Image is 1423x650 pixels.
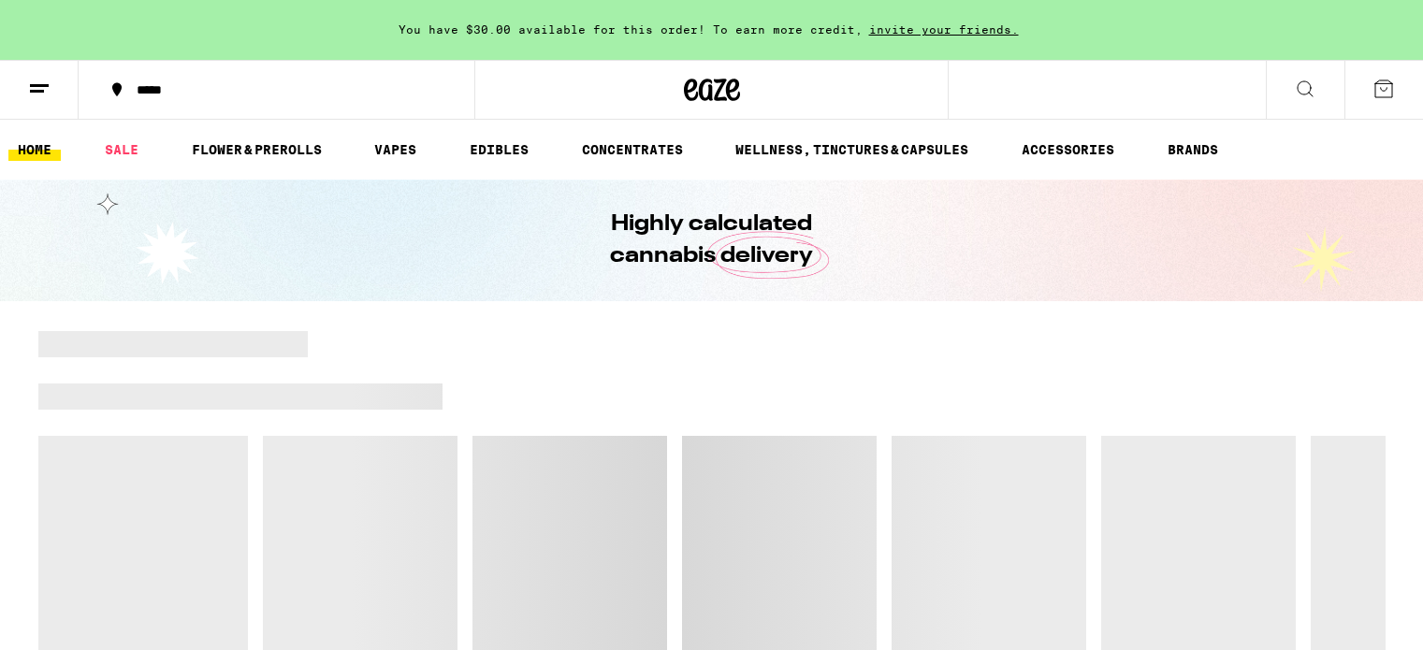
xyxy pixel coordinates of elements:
[1012,138,1124,161] a: ACCESSORIES
[1158,138,1227,161] a: BRANDS
[399,23,863,36] span: You have $30.00 available for this order! To earn more credit,
[573,138,692,161] a: CONCENTRATES
[182,138,331,161] a: FLOWER & PREROLLS
[460,138,538,161] a: EDIBLES
[863,23,1025,36] span: invite your friends.
[726,138,978,161] a: WELLNESS, TINCTURES & CAPSULES
[365,138,426,161] a: VAPES
[558,209,866,272] h1: Highly calculated cannabis delivery
[95,138,148,161] a: SALE
[8,138,61,161] a: HOME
